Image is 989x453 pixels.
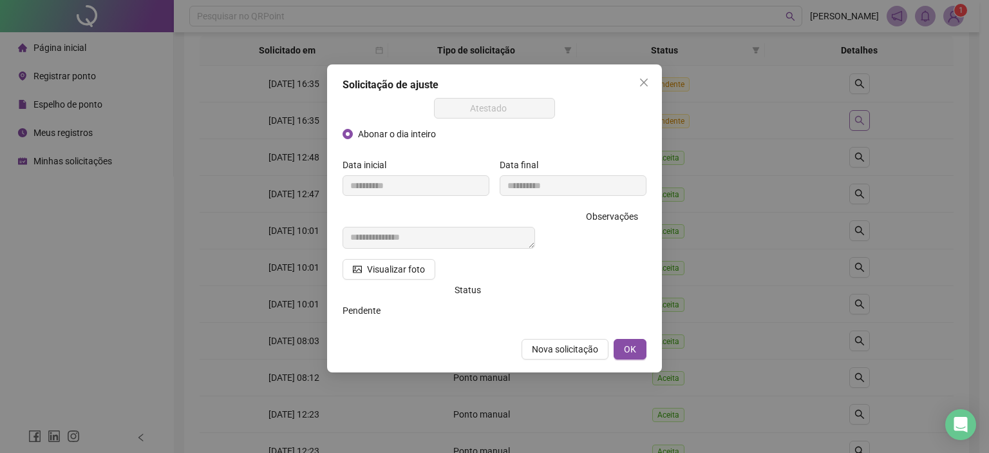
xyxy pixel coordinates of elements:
span: close [639,77,649,88]
button: OK [614,339,646,360]
span: OK [624,342,636,356]
span: Abonar o dia inteiro [353,127,441,141]
span: picture [353,265,362,274]
label: Data inicial [343,155,395,175]
label: Observações [586,206,646,227]
span: Atestado [442,99,548,118]
button: Close [634,72,654,93]
span: Nova solicitação [532,342,598,356]
label: Status [455,280,489,300]
div: Pendente [343,304,489,318]
button: Visualizar foto [343,259,435,280]
div: Open Intercom Messenger [945,409,976,440]
label: Data final [500,155,547,175]
span: Visualizar foto [367,262,425,276]
div: Solicitação de ajuste [343,77,646,93]
button: Nova solicitação [522,339,608,360]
